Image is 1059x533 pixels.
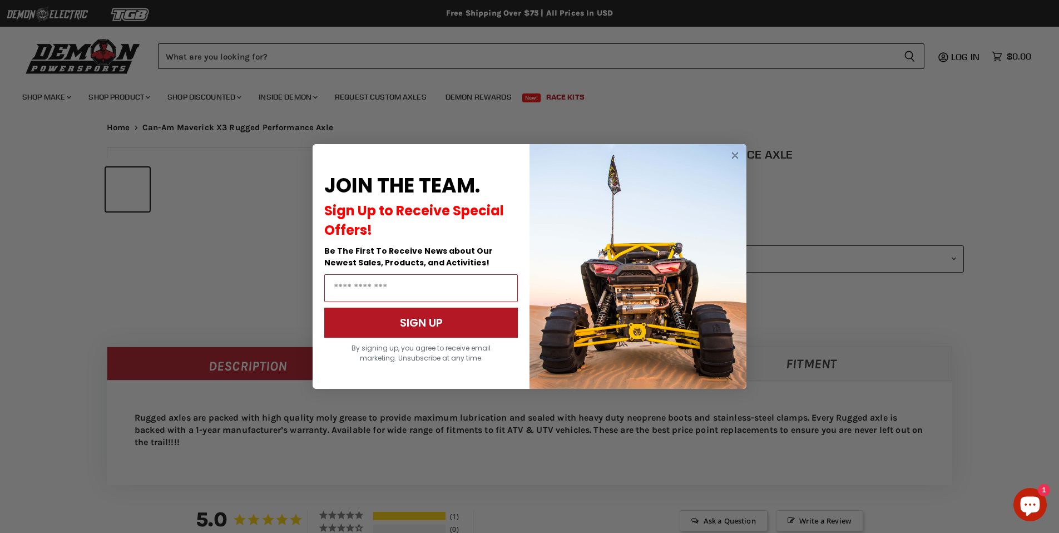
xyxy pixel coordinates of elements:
span: Be The First To Receive News about Our Newest Sales, Products, and Activities! [324,245,493,268]
inbox-online-store-chat: Shopify online store chat [1010,488,1050,524]
input: Email Address [324,274,518,302]
button: Close dialog [728,149,742,162]
button: SIGN UP [324,308,518,338]
span: Sign Up to Receive Special Offers! [324,201,504,239]
img: a9095488-b6e7-41ba-879d-588abfab540b.jpeg [529,144,746,389]
span: By signing up, you agree to receive email marketing. Unsubscribe at any time. [352,343,491,363]
span: JOIN THE TEAM. [324,171,480,200]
